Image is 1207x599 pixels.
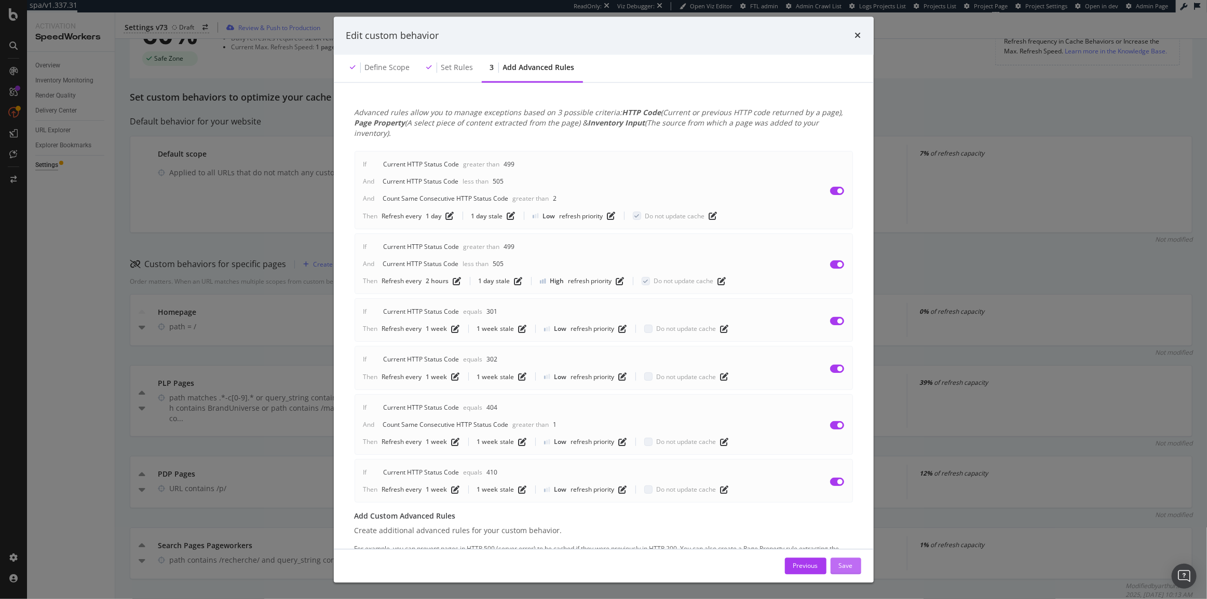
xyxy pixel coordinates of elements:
[619,485,627,494] div: pen-to-square
[544,374,550,380] img: Yo1DZTjnOBfEZTkXj00cav03WZSR3qnEnDcAAAAASUVORK5CYII=
[426,325,447,333] div: 1 week
[355,526,853,536] div: Create additional advanced rules for your custom behavior.
[384,468,459,477] div: Current HTTP Status Code
[363,420,375,429] div: And
[553,194,557,203] div: 2
[793,561,818,570] div: Previous
[619,373,627,381] div: pen-to-square
[453,277,462,285] div: pen-to-square
[383,177,459,186] div: Current HTTP Status Code
[441,63,473,73] div: Set rules
[363,177,375,186] div: And
[363,403,367,412] div: If
[363,194,375,203] div: And
[657,325,716,333] span: Do not update cache
[519,485,527,494] div: pen-to-square
[452,325,460,333] div: pen-to-square
[363,308,367,316] div: If
[464,160,500,169] div: Greater than
[785,558,826,574] button: Previous
[487,308,498,316] div: 301
[571,372,615,381] div: refresh priority
[645,212,705,220] span: Do not update cache
[384,308,459,316] div: Current HTTP Status Code
[464,403,483,412] div: Equals
[477,438,498,447] div: 1 week
[426,485,447,494] div: 1 week
[540,278,546,284] img: cRr4yx4cyByr8BeLxltRlzBPIAAAAAElFTkSuQmCC
[500,325,514,333] div: stale
[500,372,514,381] div: stale
[487,355,498,364] div: 302
[513,194,549,203] div: Greater than
[489,212,503,220] div: stale
[463,177,489,186] div: Less than
[426,212,442,220] div: 1 day
[426,372,447,381] div: 1 week
[452,373,460,381] div: pen-to-square
[543,212,555,220] div: Low
[363,468,367,477] div: If
[383,259,459,268] div: Current HTTP Status Code
[464,242,500,251] div: Greater than
[544,439,550,444] img: Yo1DZTjnOBfEZTkXj00cav03WZSR3qnEnDcAAAAASUVORK5CYII=
[721,485,729,494] div: pen-to-square
[363,438,378,447] div: Then
[503,63,575,73] div: Add advanced rules
[384,355,459,364] div: Current HTTP Status Code
[855,29,861,43] div: times
[616,277,625,285] div: pen-to-square
[384,160,459,169] div: Current HTTP Status Code
[622,108,661,118] b: HTTP Code
[383,420,509,429] div: Count Same Consecutive HTTP Status Code
[571,325,615,333] div: refresh priority
[571,438,615,447] div: refresh priority
[721,438,729,446] div: pen-to-square
[831,558,861,574] button: Save
[463,259,489,268] div: Less than
[452,485,460,494] div: pen-to-square
[363,160,367,169] div: If
[1172,564,1197,589] div: Open Intercom Messenger
[384,403,459,412] div: Current HTTP Status Code
[363,355,367,364] div: If
[383,194,509,203] div: Count Same Consecutive HTTP Status Code
[382,212,422,220] div: Refresh every
[519,438,527,446] div: pen-to-square
[657,438,716,447] span: Do not update cache
[487,403,498,412] div: 404
[504,242,515,251] div: 499
[500,485,514,494] div: stale
[554,485,567,494] div: Low
[607,212,616,220] div: pen-to-square
[426,277,449,286] div: 2 hours
[363,372,378,381] div: Then
[477,325,498,333] div: 1 week
[493,259,504,268] div: 505
[500,438,514,447] div: stale
[571,485,615,494] div: refresh priority
[519,325,527,333] div: pen-to-square
[334,17,874,582] div: modal
[355,118,405,128] b: Page Property
[464,355,483,364] div: Equals
[346,29,439,43] div: Edit custom behavior
[426,438,447,447] div: 1 week
[496,277,510,286] div: stale
[554,325,567,333] div: Low
[533,214,539,219] img: Yo1DZTjnOBfEZTkXj00cav03WZSR3qnEnDcAAAAASUVORK5CYII=
[446,212,454,220] div: pen-to-square
[382,325,422,333] div: Refresh every
[452,438,460,446] div: pen-to-square
[487,468,498,477] div: 410
[514,277,523,285] div: pen-to-square
[568,277,612,286] div: refresh priority
[507,212,516,220] div: pen-to-square
[363,485,378,494] div: Then
[721,325,729,333] div: pen-to-square
[464,468,483,477] div: Equals
[619,325,627,333] div: pen-to-square
[382,277,422,286] div: Refresh every
[588,118,645,128] b: Inventory Input
[839,561,853,570] div: Save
